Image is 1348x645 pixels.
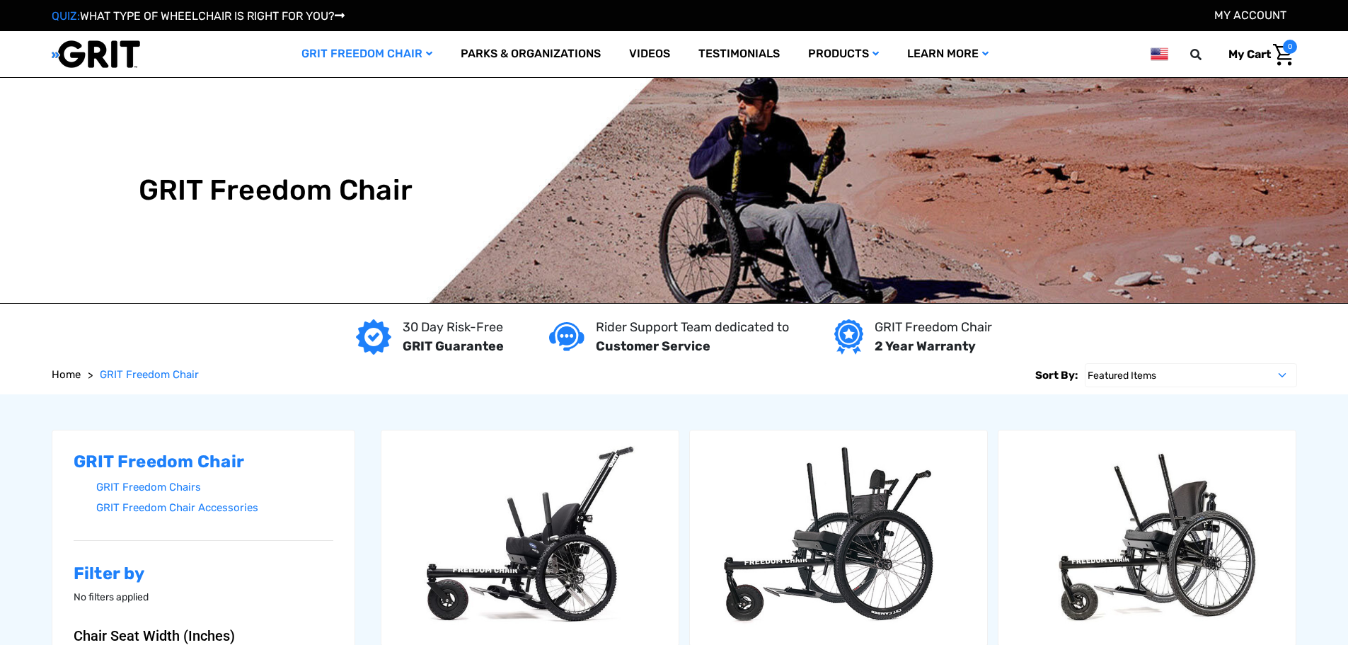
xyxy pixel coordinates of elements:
input: Search [1197,40,1218,69]
a: Parks & Organizations [447,31,615,77]
img: GRIT Freedom Chair Pro: the Pro model shown including contoured Invacare Matrx seatback, Spinergy... [998,439,1296,637]
a: GRIT Freedom Chair [287,31,447,77]
p: Rider Support Team dedicated to [596,318,789,337]
a: Account [1214,8,1286,22]
a: GRIT Freedom Chairs [96,477,334,498]
img: Year warranty [834,319,863,355]
span: QUIZ: [52,9,80,23]
h2: Filter by [74,564,334,584]
img: GRIT Guarantee [356,319,391,355]
span: 0 [1283,40,1297,54]
a: Home [52,367,81,383]
a: Products [794,31,893,77]
span: My Cart [1228,47,1271,61]
span: Home [52,368,81,381]
strong: 2 Year Warranty [875,338,976,354]
h2: GRIT Freedom Chair [74,452,334,472]
strong: GRIT Guarantee [403,338,504,354]
p: 30 Day Risk-Free [403,318,504,337]
button: Chair Seat Width (Inches) [74,627,334,644]
a: Videos [615,31,684,77]
img: us.png [1151,45,1168,63]
span: Chair Seat Width (Inches) [74,627,235,644]
p: GRIT Freedom Chair [875,318,992,337]
h1: GRIT Freedom Chair [139,173,413,207]
img: Customer service [549,322,584,351]
p: No filters applied [74,590,334,605]
a: QUIZ:WHAT TYPE OF WHEELCHAIR IS RIGHT FOR YOU? [52,9,345,23]
a: GRIT Freedom Chair Accessories [96,498,334,518]
img: Cart [1273,44,1294,66]
img: GRIT All-Terrain Wheelchair and Mobility Equipment [52,40,140,69]
a: Learn More [893,31,1003,77]
a: Testimonials [684,31,794,77]
img: GRIT Junior: GRIT Freedom Chair all terrain wheelchair engineered specifically for kids [381,439,679,637]
a: Cart with 0 items [1218,40,1297,69]
span: GRIT Freedom Chair [100,368,199,381]
strong: Customer Service [596,338,710,354]
img: GRIT Freedom Chair: Spartan [690,439,987,637]
a: GRIT Freedom Chair [100,367,199,383]
label: Sort By: [1035,363,1078,387]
